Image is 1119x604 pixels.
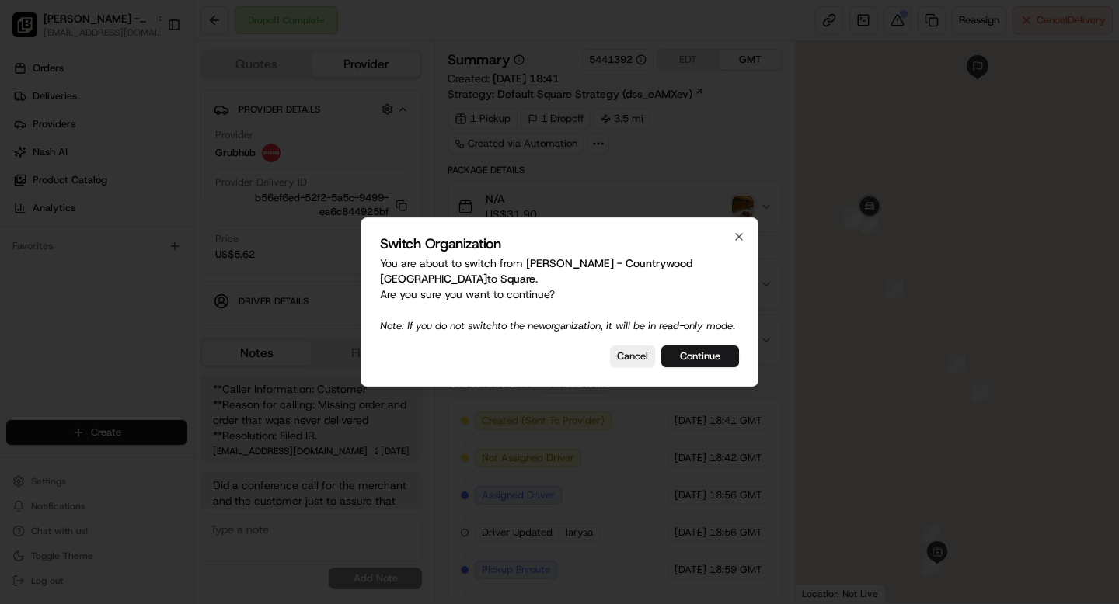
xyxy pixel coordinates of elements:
span: Square [500,272,535,286]
p: You are about to switch from to . Are you sure you want to continue? [380,255,739,333]
button: Cancel [610,345,655,367]
button: Continue [661,345,739,367]
span: Note: If you do not switch to the new organization, it will be in read-only mode. [380,319,735,332]
h2: Switch Organization [380,237,739,251]
span: [PERSON_NAME] - Countrywood [GEOGRAPHIC_DATA] [380,256,692,286]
